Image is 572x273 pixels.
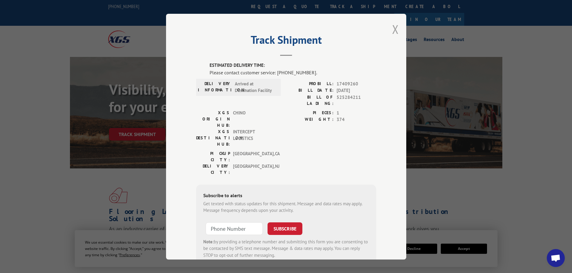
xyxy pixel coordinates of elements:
[196,163,230,175] label: DELIVERY CITY:
[286,109,334,116] label: PIECES:
[233,109,274,128] span: CHINO
[206,222,263,235] input: Phone Number
[203,191,369,200] div: Subscribe to alerts
[547,249,565,267] a: Open chat
[337,80,376,87] span: 17409260
[203,200,369,214] div: Get texted with status updates for this shipment. Message and data rates may apply. Message frequ...
[337,87,376,94] span: [DATE]
[210,69,376,76] div: Please contact customer service: [PHONE_NUMBER].
[392,21,399,37] button: Close modal
[196,109,230,128] label: XGS ORIGIN HUB:
[196,128,230,147] label: XGS DESTINATION HUB:
[337,109,376,116] span: 1
[196,150,230,163] label: PICKUP CITY:
[268,222,302,235] button: SUBSCRIBE
[286,87,334,94] label: BILL DATE:
[233,150,274,163] span: [GEOGRAPHIC_DATA] , CA
[198,80,232,94] label: DELIVERY INFORMATION:
[337,116,376,123] span: 374
[210,62,376,69] label: ESTIMATED DELIVERY TIME:
[233,163,274,175] span: [GEOGRAPHIC_DATA] , NJ
[233,128,274,147] span: INTERCEPT LOGISTICS
[286,94,334,106] label: BILL OF LADING:
[196,36,376,47] h2: Track Shipment
[337,94,376,106] span: 525284211
[235,80,275,94] span: Arrived at Destination Facility
[203,239,214,244] strong: Note:
[286,116,334,123] label: WEIGHT:
[286,80,334,87] label: PROBILL:
[203,238,369,259] div: by providing a telephone number and submitting this form you are consenting to be contacted by SM...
